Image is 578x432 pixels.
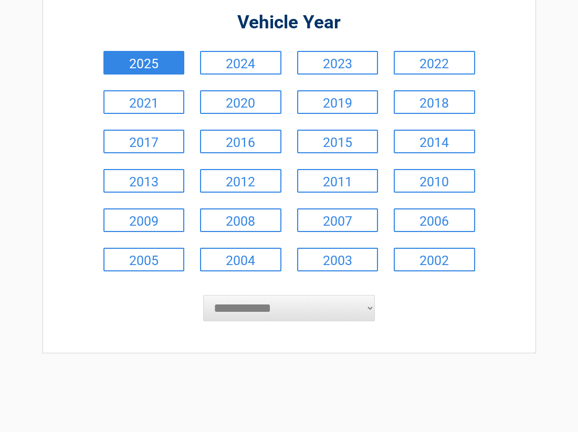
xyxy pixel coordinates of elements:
[297,130,379,153] a: 2015
[394,169,475,193] a: 2010
[103,51,185,75] a: 2025
[200,248,281,271] a: 2004
[394,130,475,153] a: 2014
[297,208,379,232] a: 2007
[200,90,281,114] a: 2020
[394,208,475,232] a: 2006
[297,248,379,271] a: 2003
[394,248,475,271] a: 2002
[200,169,281,193] a: 2012
[200,208,281,232] a: 2008
[103,248,185,271] a: 2005
[101,10,478,35] h2: Vehicle Year
[394,90,475,114] a: 2018
[103,130,185,153] a: 2017
[297,169,379,193] a: 2011
[394,51,475,75] a: 2022
[103,90,185,114] a: 2021
[103,169,185,193] a: 2013
[200,130,281,153] a: 2016
[103,208,185,232] a: 2009
[297,90,379,114] a: 2019
[297,51,379,75] a: 2023
[200,51,281,75] a: 2024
